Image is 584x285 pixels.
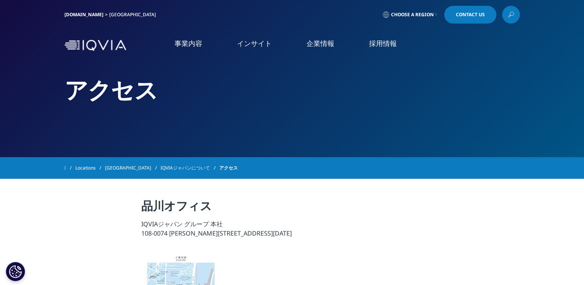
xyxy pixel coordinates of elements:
a: [GEOGRAPHIC_DATA] [105,161,161,175]
div: [GEOGRAPHIC_DATA] [109,12,159,18]
button: Cookie 設定 [6,262,25,281]
strong: 品川オフィス [141,198,212,214]
span: アクセス [219,161,238,175]
a: Contact Us [444,6,496,24]
a: 採用情報 [369,39,397,48]
a: 事業内容 [174,39,202,48]
span: Contact Us [456,12,485,17]
a: 企業情報 [306,39,334,48]
span: Choose a Region [391,12,434,18]
h2: アクセス [64,75,520,104]
nav: Primary [129,27,520,64]
a: [DOMAIN_NAME] [64,11,103,18]
a: インサイト [237,39,272,48]
a: IQVIAジャパンについて [161,161,219,175]
p: IQVIAジャパン グループ 本社 108-0074 [PERSON_NAME][STREET_ADDRESS][DATE] [141,219,443,243]
a: Locations [75,161,105,175]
